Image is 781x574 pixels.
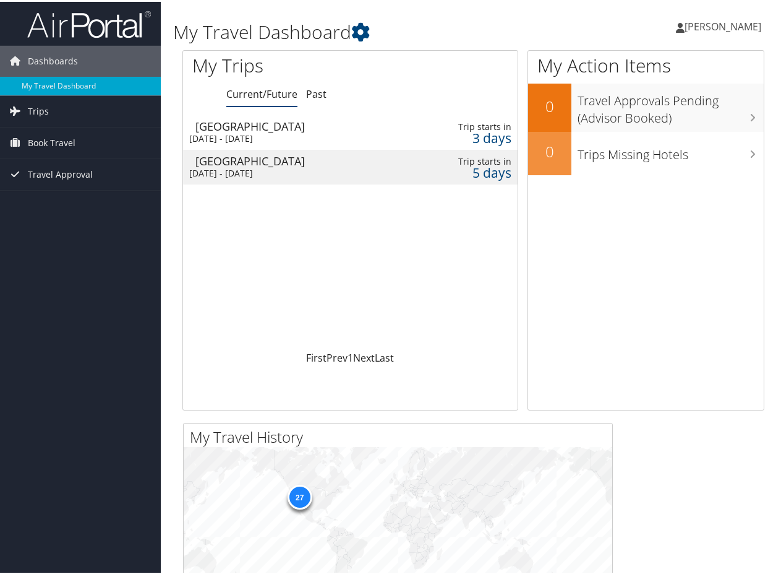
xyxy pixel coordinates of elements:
[28,44,78,75] span: Dashboards
[226,85,297,99] a: Current/Future
[440,131,511,142] div: 3 days
[528,130,764,173] a: 0Trips Missing Hotels
[190,425,612,446] h2: My Travel History
[326,349,348,363] a: Prev
[192,51,369,77] h1: My Trips
[28,126,75,157] span: Book Travel
[306,349,326,363] a: First
[676,6,774,43] a: [PERSON_NAME]
[189,166,396,177] div: [DATE] - [DATE]
[375,349,394,363] a: Last
[528,94,571,115] h2: 0
[348,349,353,363] a: 1
[528,82,764,129] a: 0Travel Approvals Pending (Advisor Booked)
[287,483,312,508] div: 27
[578,84,764,125] h3: Travel Approvals Pending (Advisor Booked)
[440,154,511,165] div: Trip starts in
[578,138,764,162] h3: Trips Missing Hotels
[195,119,403,130] div: [GEOGRAPHIC_DATA]
[28,157,93,188] span: Travel Approval
[353,349,375,363] a: Next
[685,18,761,32] span: [PERSON_NAME]
[528,139,571,160] h2: 0
[173,17,573,43] h1: My Travel Dashboard
[528,51,764,77] h1: My Action Items
[28,94,49,125] span: Trips
[27,8,151,37] img: airportal-logo.png
[195,154,403,165] div: [GEOGRAPHIC_DATA]
[440,120,511,131] div: Trip starts in
[440,165,511,176] div: 5 days
[189,131,396,142] div: [DATE] - [DATE]
[306,85,326,99] a: Past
